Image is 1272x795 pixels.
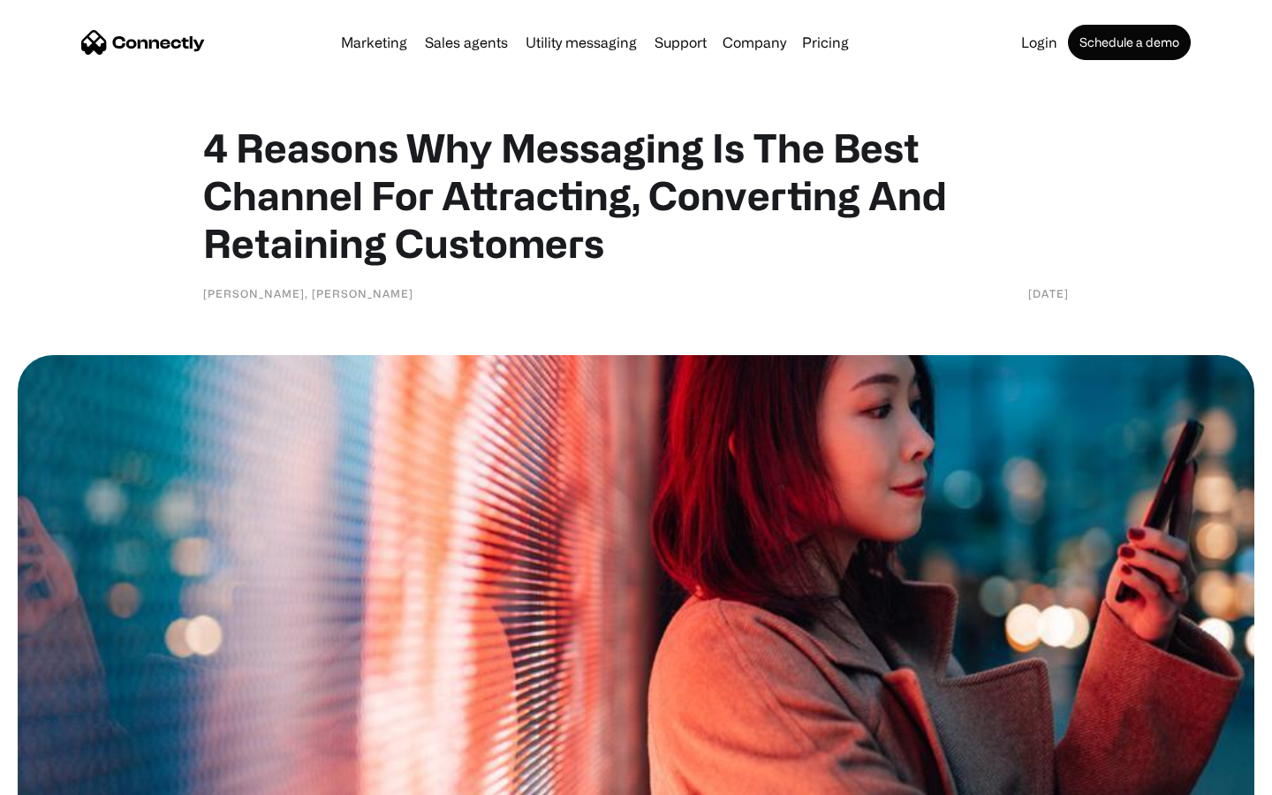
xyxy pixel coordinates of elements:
a: Schedule a demo [1068,25,1191,60]
div: [PERSON_NAME], [PERSON_NAME] [203,284,413,302]
a: Sales agents [418,35,515,49]
div: Company [723,30,786,55]
a: Login [1014,35,1064,49]
a: Marketing [334,35,414,49]
div: [DATE] [1028,284,1069,302]
a: Utility messaging [519,35,644,49]
a: Pricing [795,35,856,49]
h1: 4 Reasons Why Messaging Is The Best Channel For Attracting, Converting And Retaining Customers [203,124,1069,267]
aside: Language selected: English [18,764,106,789]
a: Support [647,35,714,49]
ul: Language list [35,764,106,789]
